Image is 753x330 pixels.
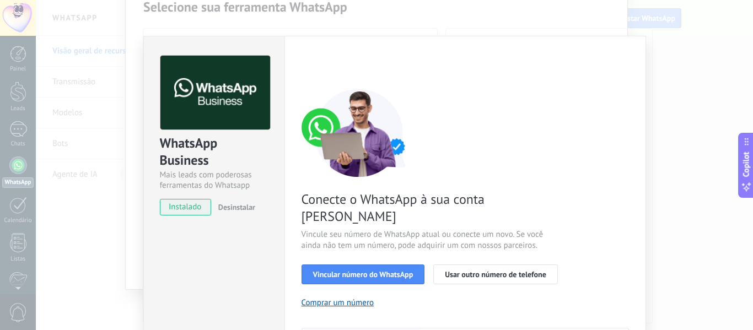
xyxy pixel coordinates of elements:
span: Conecte o WhatsApp à sua conta [PERSON_NAME] [302,191,564,225]
span: Usar outro número de telefone [445,271,546,278]
img: connect number [302,89,417,177]
button: Vincular número do WhatsApp [302,264,425,284]
img: logo_main.png [160,56,270,130]
div: Mais leads com poderosas ferramentas do Whatsapp [160,170,268,191]
button: Usar outro número de telefone [433,264,558,284]
span: Desinstalar [218,202,255,212]
span: Copilot [741,152,752,177]
span: instalado [160,199,211,215]
button: Desinstalar [214,199,255,215]
button: Comprar um número [302,297,374,308]
span: Vincular número do WhatsApp [313,271,413,278]
span: Vincule seu número de WhatsApp atual ou conecte um novo. Se você ainda não tem um número, pode ad... [302,229,564,251]
div: WhatsApp Business [160,134,268,170]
